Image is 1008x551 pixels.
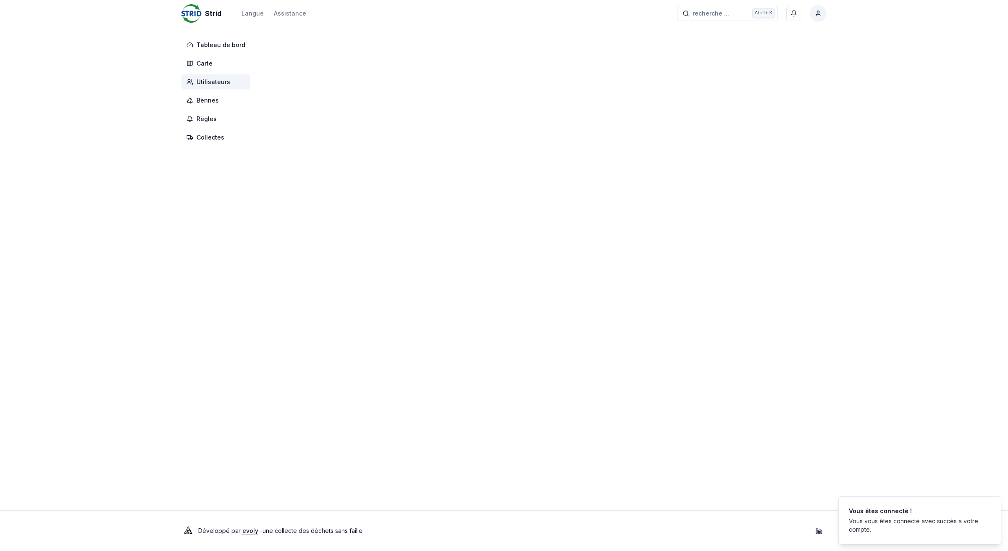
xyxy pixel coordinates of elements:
[181,37,254,53] a: Tableau de bord
[181,93,254,108] a: Bennes
[181,8,225,18] a: Strid
[677,6,778,21] button: recherche ...Ctrl+K
[197,59,213,68] span: Carte
[181,3,202,24] img: Strid Logo
[849,517,987,534] div: Vous vous êtes connecté avec succès à votre compte.
[205,8,221,18] span: Strid
[197,96,219,105] span: Bennes
[181,130,254,145] a: Collectes
[241,8,264,18] button: Langue
[197,41,245,49] span: Tableau de bord
[197,78,230,86] span: Utilisateurs
[181,524,195,538] img: Evoly Logo
[849,507,987,515] div: Vous êtes connecté !
[241,9,264,18] div: Langue
[181,74,254,90] a: Utilisateurs
[181,111,254,127] a: Règles
[198,525,364,537] p: Développé par - une collecte des déchets sans faille .
[181,56,254,71] a: Carte
[274,8,306,18] a: Assistance
[693,9,729,18] span: recherche ...
[197,133,224,142] span: Collectes
[197,115,217,123] span: Règles
[242,527,258,534] a: evoly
